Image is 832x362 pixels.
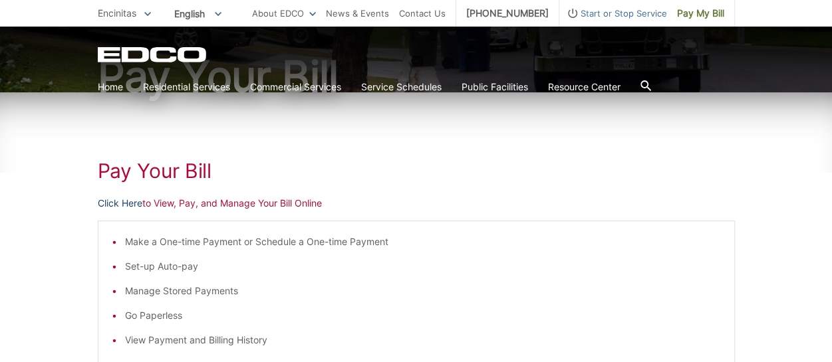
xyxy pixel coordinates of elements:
[98,196,735,211] p: to View, Pay, and Manage Your Bill Online
[98,196,142,211] a: Click Here
[98,80,123,94] a: Home
[548,80,621,94] a: Resource Center
[98,7,136,19] span: Encinitas
[361,80,442,94] a: Service Schedules
[98,46,208,62] a: EDCD logo. Return to the homepage.
[250,80,341,94] a: Commercial Services
[125,234,721,249] li: Make a One-time Payment or Schedule a One-time Payment
[164,3,231,25] span: English
[462,80,528,94] a: Public Facilities
[677,6,724,21] span: Pay My Bill
[252,6,316,21] a: About EDCO
[125,259,721,274] li: Set-up Auto-pay
[399,6,446,21] a: Contact Us
[125,333,721,347] li: View Payment and Billing History
[143,80,230,94] a: Residential Services
[326,6,389,21] a: News & Events
[125,308,721,323] li: Go Paperless
[98,159,735,183] h1: Pay Your Bill
[125,284,721,298] li: Manage Stored Payments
